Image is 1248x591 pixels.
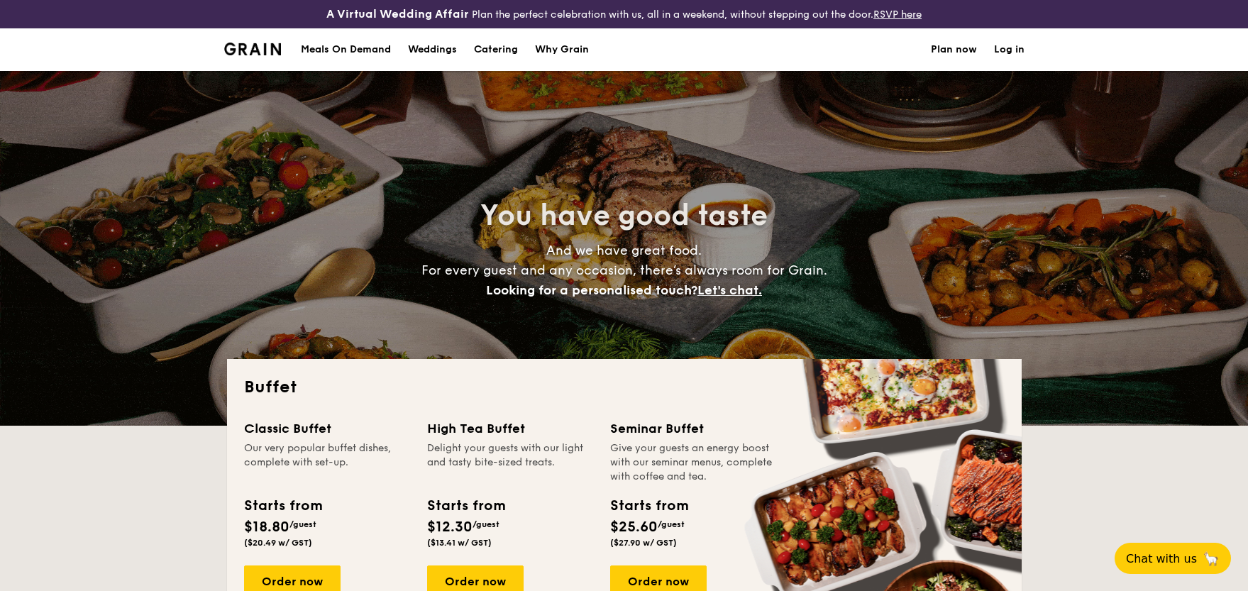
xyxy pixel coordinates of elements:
img: Grain [224,43,282,55]
span: /guest [289,519,316,529]
div: Delight your guests with our light and tasty bite-sized treats. [427,441,593,484]
h2: Buffet [244,376,1005,399]
span: /guest [658,519,685,529]
h1: Catering [474,28,518,71]
div: Starts from [244,495,321,517]
span: $12.30 [427,519,473,536]
span: /guest [473,519,499,529]
h4: A Virtual Wedding Affair [326,6,469,23]
a: Meals On Demand [292,28,399,71]
div: Starts from [610,495,687,517]
div: Plan the perfect celebration with us, all in a weekend, without stepping out the door. [216,6,1033,23]
div: Weddings [408,28,457,71]
div: Give your guests an energy boost with our seminar menus, complete with coffee and tea. [610,441,776,484]
span: $25.60 [610,519,658,536]
span: ($20.49 w/ GST) [244,538,312,548]
a: Why Grain [526,28,597,71]
span: ($27.90 w/ GST) [610,538,677,548]
a: Catering [465,28,526,71]
div: Starts from [427,495,504,517]
button: Chat with us🦙 [1115,543,1231,574]
div: Meals On Demand [301,28,391,71]
a: Plan now [931,28,977,71]
div: Why Grain [535,28,589,71]
div: Our very popular buffet dishes, complete with set-up. [244,441,410,484]
span: Let's chat. [697,282,762,298]
span: Chat with us [1126,552,1197,565]
a: Weddings [399,28,465,71]
a: Log in [994,28,1025,71]
span: ($13.41 w/ GST) [427,538,492,548]
div: Seminar Buffet [610,419,776,438]
span: 🦙 [1203,551,1220,567]
div: High Tea Buffet [427,419,593,438]
a: Logotype [224,43,282,55]
span: $18.80 [244,519,289,536]
div: Classic Buffet [244,419,410,438]
a: RSVP here [873,9,922,21]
